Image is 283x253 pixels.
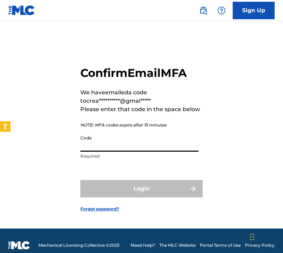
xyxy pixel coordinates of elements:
img: help [217,6,226,15]
h2: Confirm Email MFA [80,66,203,80]
p: Please enter that code in the space below [80,105,203,114]
a: Forgot password? [80,206,119,212]
a: Need Help? [131,242,155,248]
img: search [199,6,208,15]
a: The MLC Website [159,242,196,248]
a: Portal Terms of Use [200,242,241,248]
div: Widget de chat [248,219,283,253]
a: Sign Up [233,2,275,19]
iframe: Chat Widget [248,219,283,253]
div: Glisser [250,226,254,247]
img: MLC Logo [8,5,35,15]
p: Required [80,153,198,159]
p: NOTE: MFA codes expire after 15 minutes [80,122,203,128]
span: Mechanical Licensing Collective © 2025 [38,242,119,248]
a: Public Search [196,3,210,17]
a: Privacy Policy [245,242,275,248]
img: logo [8,241,30,250]
div: Help [215,3,228,17]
